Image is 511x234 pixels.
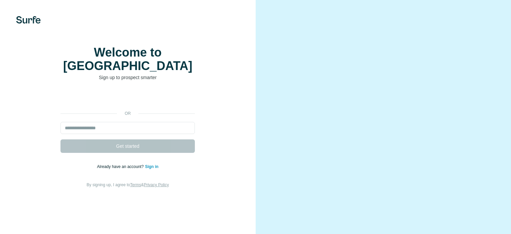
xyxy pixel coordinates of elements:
a: Sign in [145,164,159,169]
p: Sign up to prospect smarter [60,74,195,81]
a: Terms [130,182,141,187]
span: Already have an account? [97,164,145,169]
iframe: Sign in with Google Button [57,91,198,106]
a: Privacy Policy [144,182,169,187]
img: Surfe's logo [16,16,41,24]
h1: Welcome to [GEOGRAPHIC_DATA] [60,46,195,73]
p: or [117,110,138,116]
span: By signing up, I agree to & [87,182,169,187]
